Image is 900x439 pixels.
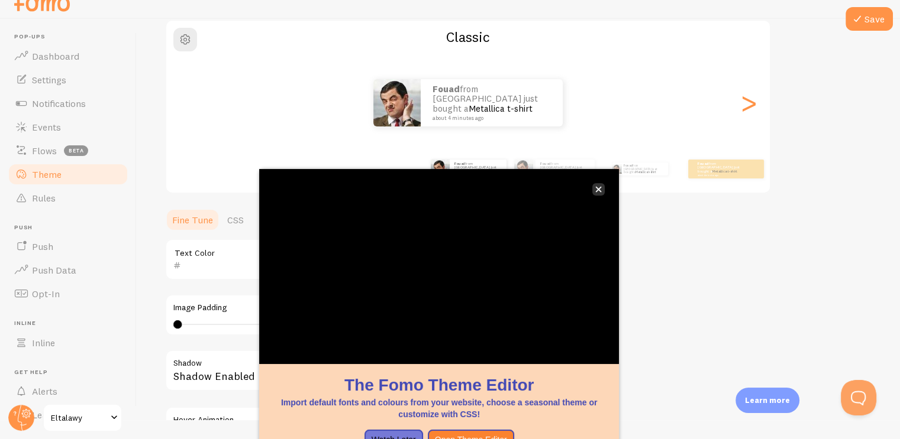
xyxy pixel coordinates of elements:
[7,282,129,305] a: Opt-In
[14,33,129,41] span: Pop-ups
[165,208,220,232] a: Fine Tune
[14,224,129,232] span: Push
[32,264,76,276] span: Push Data
[32,97,86,109] span: Notifications
[698,174,744,176] small: about 4 minutes ago
[7,44,129,68] a: Dashboard
[7,162,129,186] a: Theme
[32,240,53,252] span: Push
[14,369,129,376] span: Get Help
[454,161,465,166] strong: fouad
[7,403,129,427] a: Learn
[841,380,876,415] iframe: Help Scout Beacon - Open
[592,183,605,196] button: close,
[64,145,88,156] span: beta
[712,169,737,174] a: Metallica t-shirt
[7,186,129,210] a: Rules
[32,74,66,86] span: Settings
[454,161,502,176] p: from [GEOGRAPHIC_DATA] just bought a
[540,161,590,176] p: from [GEOGRAPHIC_DATA] just bought a
[373,79,421,126] img: Fomo
[431,160,450,178] img: Fomo
[32,145,57,157] span: Flows
[7,331,129,355] a: Inline
[173,303,512,313] label: Image Padding
[7,92,129,115] a: Notifications
[741,60,756,145] div: Next slide
[7,235,129,258] a: Push
[736,388,799,413] div: Learn more
[32,192,56,204] span: Rules
[540,161,551,166] strong: fouad
[514,160,533,178] img: Fomo
[32,50,79,62] span: Dashboard
[433,115,547,121] small: about 4 minutes ago
[32,121,61,133] span: Events
[7,115,129,139] a: Events
[698,161,708,166] strong: fouad
[273,396,605,420] p: Import default fonts and colours from your website, choose a seasonal theme or customize with CSS!
[7,258,129,282] a: Push Data
[469,103,533,114] a: Metallica t-shirt
[273,373,605,396] h1: The Fomo Theme Editor
[14,320,129,327] span: Inline
[698,161,745,176] p: from [GEOGRAPHIC_DATA] just bought a
[43,404,122,432] a: Eltalawy
[7,139,129,162] a: Flows beta
[846,7,893,31] button: Save
[32,385,57,397] span: Alerts
[612,164,621,174] img: Fomo
[745,395,790,406] p: Learn more
[165,350,520,393] div: Shadow Enabled
[433,84,551,121] p: from [GEOGRAPHIC_DATA] just bought a
[636,170,656,174] a: Metallica t-shirt
[624,162,663,175] p: from [GEOGRAPHIC_DATA] just bought a
[7,379,129,403] a: Alerts
[32,288,60,300] span: Opt-In
[166,28,770,46] h2: Classic
[624,164,633,167] strong: fouad
[7,68,129,92] a: Settings
[51,411,107,425] span: Eltalawy
[32,168,62,180] span: Theme
[220,208,251,232] a: CSS
[32,337,55,349] span: Inline
[433,83,460,95] strong: fouad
